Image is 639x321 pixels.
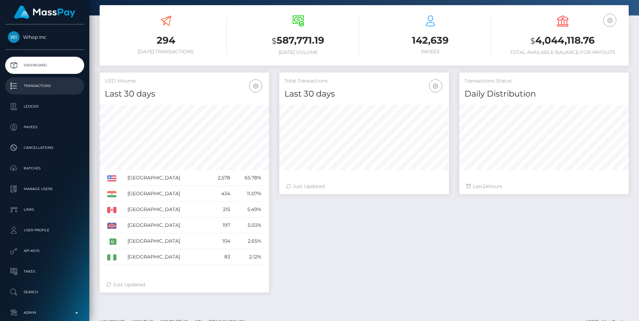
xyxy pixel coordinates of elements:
td: 434 [208,186,233,202]
td: 2.65% [233,233,264,249]
h5: Total Transactions [284,78,444,85]
td: 65.78% [233,170,264,186]
td: [GEOGRAPHIC_DATA] [125,218,208,233]
td: 11.07% [233,186,264,202]
img: IN.png [107,191,116,197]
h3: 4,044,118.76 [502,34,624,48]
a: Links [5,201,84,218]
td: 104 [208,233,233,249]
img: MassPay Logo [14,5,75,19]
td: 2.12% [233,249,264,265]
img: CA.png [107,207,116,213]
td: [GEOGRAPHIC_DATA] [125,233,208,249]
span: Whop Inc [5,34,84,40]
h3: 142,639 [369,34,491,47]
span: 24 [483,183,489,189]
div: Last hours [466,183,622,190]
a: Transactions [5,77,84,95]
a: Ledger [5,98,84,115]
a: Dashboard [5,57,84,74]
a: API Keys [5,242,84,259]
p: User Profile [8,225,81,235]
img: NG.png [107,254,116,261]
a: Manage Users [5,180,84,198]
h4: Last 30 days [284,88,444,100]
img: GB.png [107,223,116,229]
a: Batches [5,160,84,177]
h5: USD Volume [105,78,264,85]
img: US.png [107,175,116,181]
a: Payees [5,119,84,136]
p: Cancellations [8,143,81,153]
h3: 294 [105,34,227,47]
h4: Daily Distribution [464,88,624,100]
td: [GEOGRAPHIC_DATA] [125,202,208,218]
h6: Payees [369,49,491,55]
small: $ [272,36,277,46]
div: Just Updated [106,281,262,288]
p: API Keys [8,246,81,256]
a: Cancellations [5,139,84,156]
p: Taxes [8,266,81,277]
td: [GEOGRAPHIC_DATA] [125,170,208,186]
td: 2,578 [208,170,233,186]
p: Ledger [8,101,81,112]
p: Search [8,287,81,297]
h4: Last 30 days [105,88,264,100]
p: Payees [8,122,81,132]
div: Just Updated [286,183,442,190]
td: 83 [208,249,233,265]
p: Manage Users [8,184,81,194]
td: 5.49% [233,202,264,218]
h3: 587,771.19 [237,34,359,48]
h6: [DATE] Transactions [105,49,227,55]
td: 197 [208,218,233,233]
h5: Transactions Status [464,78,624,85]
td: 5.03% [233,218,264,233]
td: 215 [208,202,233,218]
a: Taxes [5,263,84,280]
td: [GEOGRAPHIC_DATA] [125,186,208,202]
p: Links [8,204,81,215]
img: Whop Inc [8,31,20,43]
img: PK.png [107,239,116,245]
p: Batches [8,163,81,174]
td: [GEOGRAPHIC_DATA] [125,249,208,265]
small: $ [530,36,535,46]
p: Dashboard [8,60,81,70]
h6: Total Available Balance for Payouts [502,49,624,55]
h6: [DATE] Volume [237,49,359,55]
p: Admin [8,308,81,318]
a: User Profile [5,222,84,239]
p: Transactions [8,81,81,91]
a: Search [5,284,84,301]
